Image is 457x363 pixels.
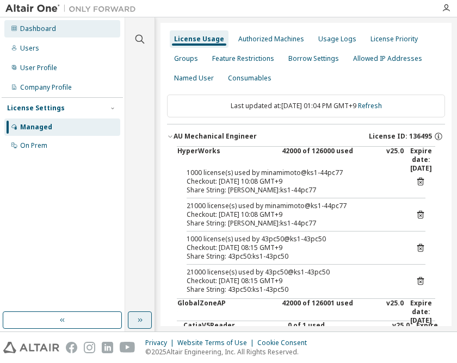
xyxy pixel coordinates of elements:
[187,210,399,219] div: Checkout: [DATE] 10:08 GMT+9
[187,252,399,261] div: Share String: 43pc50:ks1-43pc50
[177,147,275,173] div: HyperWorks
[238,35,304,43] div: Authorized Machines
[7,104,65,112] div: License Settings
[410,299,435,325] div: Expire date: [DATE]
[288,54,339,63] div: Borrow Settings
[288,321,386,347] div: 0 of 1 used
[257,339,313,347] div: Cookie Consent
[353,54,422,63] div: Allowed IP Addresses
[20,123,52,132] div: Managed
[282,147,380,173] div: 42000 of 126000 used
[187,219,399,228] div: Share String: [PERSON_NAME]:ks1-44pc77
[183,321,281,347] div: CatiaV5Reader
[187,168,399,177] div: 1000 license(s) used by minamimoto@ks1-44pc77
[174,132,257,141] div: AU Mechanical Engineer
[5,3,141,14] img: Altair One
[120,342,135,353] img: youtube.svg
[20,44,39,53] div: Users
[20,83,72,92] div: Company Profile
[187,235,399,243] div: 1000 license(s) used by 43pc50@ks1-43pc50
[174,35,224,43] div: License Usage
[187,202,399,210] div: 21000 license(s) used by minamimoto@ks1-44pc77
[20,24,56,33] div: Dashboard
[416,321,441,347] div: Expire date: [DATE]
[370,35,418,43] div: License Priority
[174,74,214,83] div: Named User
[410,147,435,173] div: Expire date: [DATE]
[102,342,113,353] img: linkedin.svg
[358,101,382,110] a: Refresh
[183,321,435,347] button: CatiaV5Reader0 of 1 usedv25.0Expire date:[DATE]
[167,95,445,117] div: Last updated at: [DATE] 01:04 PM GMT+9
[386,299,404,325] div: v25.0
[177,299,275,325] div: GlobalZoneAP
[3,342,59,353] img: altair_logo.svg
[177,147,435,173] button: HyperWorks42000 of 126000 usedv25.0Expire date:[DATE]
[392,321,410,347] div: v25.0
[187,268,399,277] div: 21000 license(s) used by 43pc50@ks1-43pc50
[167,124,445,148] button: AU Mechanical EngineerLicense ID: 136495
[187,243,399,252] div: Checkout: [DATE] 08:15 GMT+9
[187,285,399,294] div: Share String: 43pc50:ks1-43pc50
[174,54,198,63] div: Groups
[20,64,57,72] div: User Profile
[145,347,313,356] p: © 2025 Altair Engineering, Inc. All Rights Reserved.
[177,339,257,347] div: Website Terms of Use
[282,299,380,325] div: 42000 of 126001 used
[318,35,356,43] div: Usage Logs
[177,299,435,325] button: GlobalZoneAP42000 of 126001 usedv25.0Expire date:[DATE]
[228,74,271,83] div: Consumables
[187,186,399,195] div: Share String: [PERSON_NAME]:ks1-44pc77
[84,342,95,353] img: instagram.svg
[66,342,77,353] img: facebook.svg
[386,147,404,173] div: v25.0
[145,339,177,347] div: Privacy
[187,277,399,285] div: Checkout: [DATE] 08:15 GMT+9
[212,54,274,63] div: Feature Restrictions
[187,177,399,186] div: Checkout: [DATE] 10:08 GMT+9
[369,132,432,141] span: License ID: 136495
[20,141,47,150] div: On Prem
